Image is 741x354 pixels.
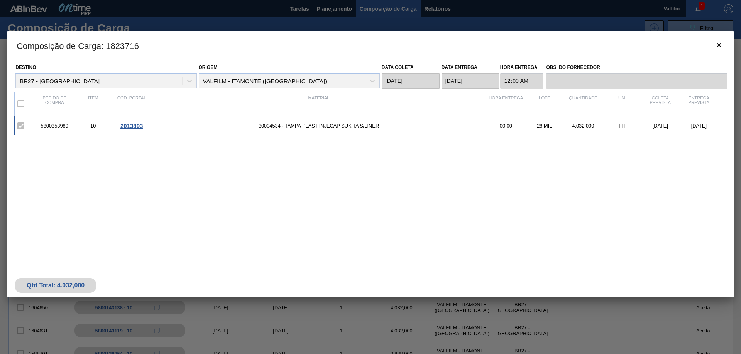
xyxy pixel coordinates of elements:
div: Ir para o Pedido [112,122,151,129]
div: Cód. Portal [112,96,151,112]
div: [DATE] [680,123,718,129]
div: 4.032,000 [564,123,602,129]
div: 5800353989 [35,123,74,129]
div: Quantidade [564,96,602,112]
label: Obs. do Fornecedor [546,62,727,73]
input: dd/mm/yyyy [382,73,440,89]
div: Hora Entrega [487,96,525,112]
div: Coleta Prevista [641,96,680,112]
label: Data entrega [442,65,477,70]
div: Material [151,96,487,112]
label: Destino [15,65,36,70]
div: UM [602,96,641,112]
label: Hora Entrega [500,62,544,73]
div: TH [602,123,641,129]
label: Origem [199,65,218,70]
div: 10 [74,123,112,129]
input: dd/mm/yyyy [442,73,499,89]
span: 30004534 - TAMPA PLAST INJECAP SUKITA S/LINER [151,123,487,129]
div: 28 MIL [525,123,564,129]
div: [DATE] [641,123,680,129]
h3: Composição de Carga : 1823716 [7,31,734,60]
div: Item [74,96,112,112]
div: Pedido de compra [35,96,74,112]
div: Lote [525,96,564,112]
div: Qtd Total: 4.032,000 [21,282,90,289]
div: 00:00 [487,123,525,129]
label: Data coleta [382,65,414,70]
div: Entrega Prevista [680,96,718,112]
span: 2013893 [120,122,143,129]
